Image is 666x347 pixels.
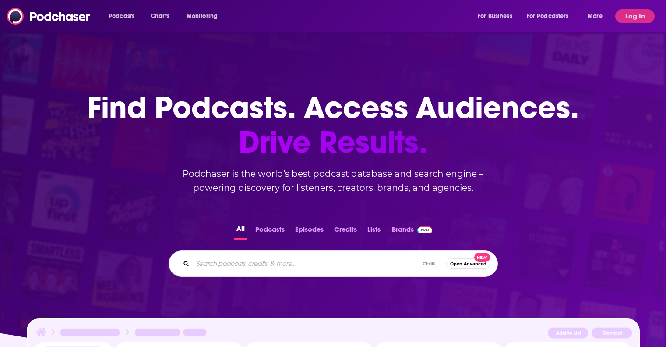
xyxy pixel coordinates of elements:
[417,226,433,233] img: Podchaser Pro
[193,257,419,271] input: Search podcasts, credits, & more...
[331,223,359,240] button: Credits
[7,8,91,25] img: Podchaser - Follow, Share and Rate Podcasts
[102,9,146,23] button: open menu
[187,10,218,22] span: Monitoring
[392,223,433,240] a: BrandsPodchaser Pro
[419,258,439,270] span: Ctrl K
[527,10,569,22] span: For Podcasters
[478,10,512,22] span: For Business
[87,90,579,160] h1: Find Podcasts. Access Audiences.
[109,10,134,22] span: Podcasts
[87,125,579,160] span: Drive Results.
[151,10,169,22] span: Charts
[450,261,486,266] span: Open Advanced
[615,9,655,23] button: Log In
[253,223,287,240] button: Podcasts
[474,253,490,262] span: New
[158,167,508,195] h2: Podchaser is the world’s best podcast database and search engine – powering discovery for listene...
[472,9,523,23] button: open menu
[446,258,490,269] button: Open AdvancedNew
[234,223,247,240] button: All
[292,223,326,240] button: Episodes
[521,9,581,23] button: open menu
[365,223,383,240] button: Lists
[35,326,632,342] img: Podcast Insights Header
[581,9,613,23] button: open menu
[180,9,229,23] button: open menu
[145,9,175,23] a: Charts
[588,10,603,22] span: More
[169,250,498,277] div: Search podcasts, credits, & more...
